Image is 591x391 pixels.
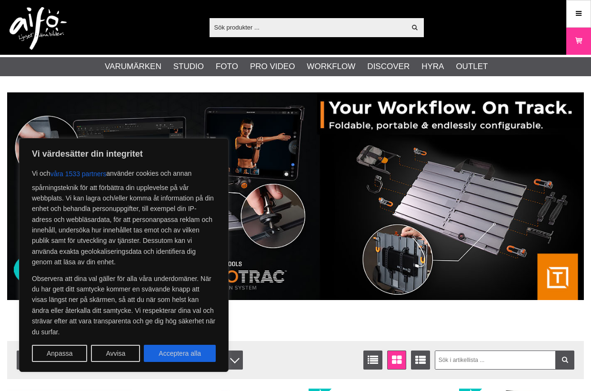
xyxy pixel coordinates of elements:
div: Vi värdesätter din integritet [19,138,229,372]
input: Sök i artikellista ... [435,351,574,370]
a: Discover [367,60,410,73]
input: Sök produkter ... [210,20,406,34]
a: Pro Video [250,60,295,73]
a: Filtrera [555,351,574,370]
a: Studio [173,60,204,73]
a: Workflow [307,60,355,73]
a: Utökad listvisning [411,351,430,370]
a: Hyra [421,60,444,73]
img: Annons:007 banner-header-aerotrac-1390x500.jpg [7,92,584,300]
p: Observera att dina val gäller för alla våra underdomäner. När du har gett ditt samtycke kommer en... [32,273,216,337]
p: Vi värdesätter din integritet [32,148,216,160]
a: Outlet [456,60,488,73]
button: Acceptera alla [144,345,216,362]
a: Fönstervisning [387,351,406,370]
img: logo.png [10,7,67,50]
button: Anpassa [32,345,87,362]
a: Listvisning [363,351,382,370]
a: Foto [216,60,238,73]
p: Vi och använder cookies och annan spårningsteknik för att förbättra din upplevelse på vår webbpla... [32,165,216,268]
a: Varumärken [105,60,161,73]
button: Avvisa [91,345,140,362]
span: Sortera [17,351,102,370]
button: våra 1533 partners [50,165,107,182]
